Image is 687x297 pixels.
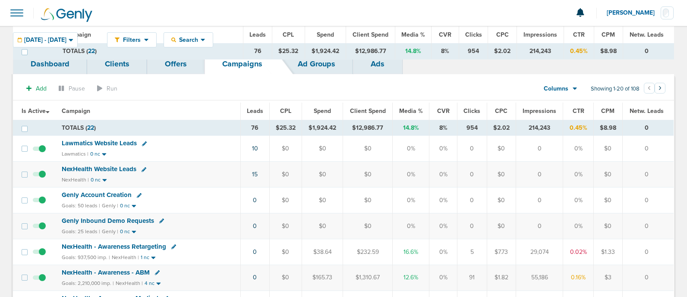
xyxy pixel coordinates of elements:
span: Genly Account Creation [62,191,132,199]
span: Filters [120,36,144,44]
td: 214,243 [517,44,564,59]
span: 22 [88,47,95,55]
td: 0% [429,265,457,291]
span: Genly Inbound Demo Requests [62,217,154,225]
td: $0 [302,162,343,188]
ul: Pagination [644,84,665,94]
small: 4 nc [145,280,154,287]
td: $0 [302,188,343,213]
td: $8.98 [594,44,623,59]
a: 0 [253,197,257,204]
span: 22 [87,124,94,131]
span: Search [176,36,201,44]
td: 0% [563,136,593,162]
span: Campaign [62,107,90,115]
td: $165.73 [302,265,343,291]
a: Ad Groups [280,54,353,74]
td: 0 [622,265,674,291]
span: Leads [249,31,266,38]
td: $8.98 [593,120,622,136]
span: CTR [573,31,585,38]
td: $38.64 [302,239,343,265]
td: $1,924.42 [302,120,343,136]
td: TOTALS ( ) [57,44,243,59]
td: 0 [622,136,674,162]
td: 0 [516,188,563,213]
td: 0 [516,162,563,188]
td: $7.73 [487,239,516,265]
td: 0% [429,213,457,239]
td: 12.6% [393,265,429,291]
a: Ads [353,54,402,74]
a: Campaigns [205,54,280,74]
span: Spend [317,31,334,38]
small: Genly | [102,228,118,234]
small: 0 nc [120,203,130,209]
td: $1.33 [593,239,622,265]
td: 0 [622,213,674,239]
span: Spend [314,107,331,115]
span: Netw. Leads [630,31,664,38]
td: $2.02 [488,44,517,59]
td: 0% [393,188,429,213]
span: CPM [602,31,615,38]
td: $0 [487,162,516,188]
td: 0 [457,136,487,162]
td: $1,924.42 [305,44,346,59]
button: Add [22,82,51,95]
td: $0 [269,239,302,265]
td: 0 [622,239,674,265]
td: $0 [269,213,302,239]
td: $232.59 [343,239,393,265]
td: 0 [457,213,487,239]
a: 10 [252,145,258,152]
small: 0 nc [90,151,100,157]
td: $2.02 [487,120,516,136]
td: 0 [516,213,563,239]
td: 0% [429,162,457,188]
span: Client Spend [350,107,386,115]
td: 0 [457,188,487,213]
small: Lawmatics | [62,151,88,157]
span: Is Active [22,31,50,38]
td: $12,986.77 [343,120,393,136]
small: 1 nc [141,254,149,261]
td: 0 [622,120,674,136]
td: 0% [393,136,429,162]
a: 15 [252,171,258,178]
span: Clicks [465,31,482,38]
a: 0 [253,274,257,281]
a: Clients [87,54,147,74]
td: $0 [487,136,516,162]
td: 0 [457,162,487,188]
span: CPC [495,107,507,115]
td: 0 [623,44,674,59]
td: 0% [563,188,593,213]
td: 76 [243,44,272,59]
td: $0 [269,136,302,162]
td: 8% [429,120,457,136]
td: 0.16% [563,265,593,291]
span: Media % [401,31,425,38]
td: 29,074 [516,239,563,265]
td: $1,310.67 [343,265,393,291]
small: NexHealth | [62,177,89,183]
td: 0% [429,136,457,162]
td: 14.8% [393,120,429,136]
td: $1.82 [487,265,516,291]
td: 5 [457,239,487,265]
span: Impressions [523,107,556,115]
td: $0 [593,162,622,188]
span: CPL [283,31,294,38]
span: [PERSON_NAME] [607,10,661,16]
td: 954 [459,44,488,59]
a: 0 [253,248,257,256]
td: 0.02% [563,239,593,265]
td: $0 [593,188,622,213]
td: 16.6% [393,239,429,265]
td: 0% [429,239,457,265]
button: Go to next page [655,83,665,94]
td: 0% [563,213,593,239]
td: $0 [269,162,302,188]
small: Genly | [102,203,118,209]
